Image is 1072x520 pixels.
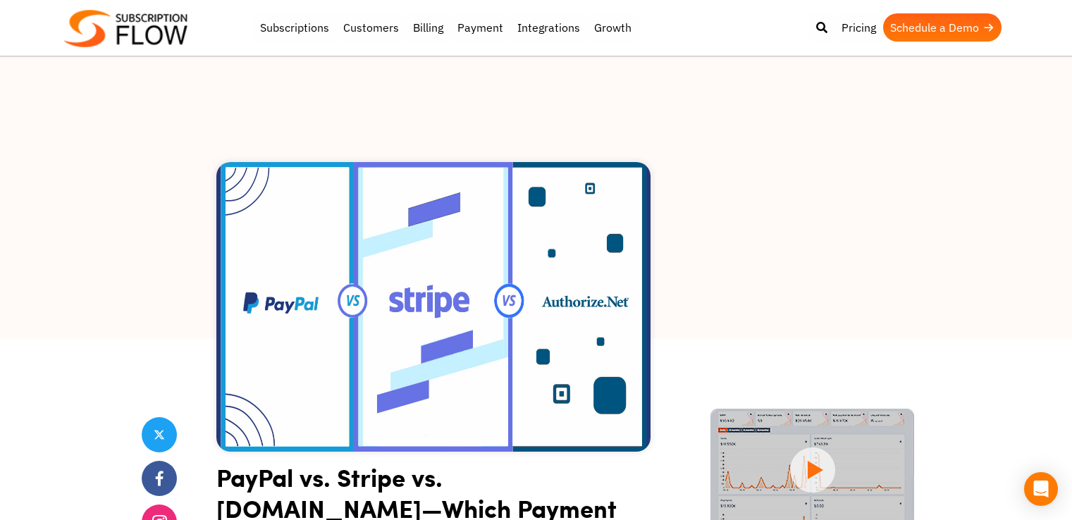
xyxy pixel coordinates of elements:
[253,13,336,42] a: Subscriptions
[450,13,510,42] a: Payment
[406,13,450,42] a: Billing
[587,13,639,42] a: Growth
[336,13,406,42] a: Customers
[883,13,1002,42] a: Schedule a Demo
[216,162,651,452] img: PayPal-vs.-Stripe-vs.-Authorize.Net
[1024,472,1058,506] div: Open Intercom Messenger
[834,13,883,42] a: Pricing
[510,13,587,42] a: Integrations
[64,10,187,47] img: Subscriptionflow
